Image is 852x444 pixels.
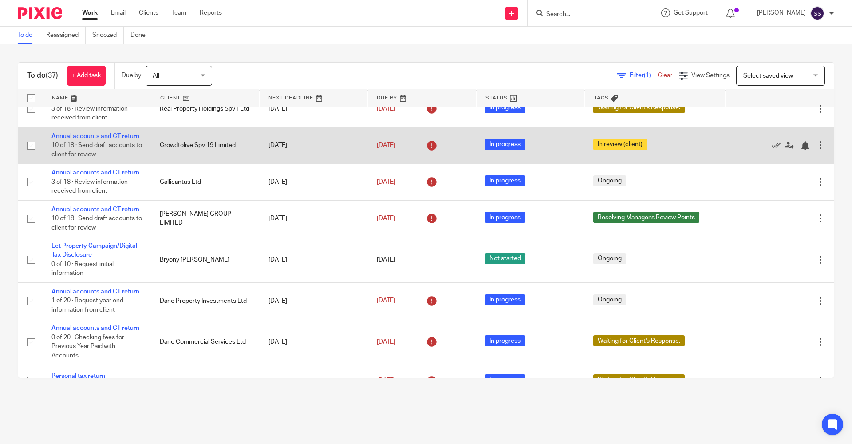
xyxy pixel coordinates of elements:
span: Waiting for Client's Response. [593,102,685,113]
td: Dane Commercial Services Ltd [151,319,259,365]
td: Gallicantus Ltd [151,164,259,200]
span: 0 of 20 · Checking fees for Previous Year Paid with Accounts [51,334,124,359]
p: Due by [122,71,141,80]
span: [DATE] [377,339,395,345]
a: + Add task [67,66,106,86]
span: 0 of 10 · Request initial information [51,261,114,277]
td: Crowdtolive Spv 19 Limited [151,127,259,163]
td: [DATE] [260,282,368,319]
span: 3 of 18 · Review information received from client [51,179,128,194]
a: Clients [139,8,158,17]
td: [DATE] [260,319,368,365]
span: Tags [594,95,609,100]
td: Dane Property Investments Ltd [151,282,259,319]
input: Search [545,11,625,19]
td: [PERSON_NAME] [151,365,259,396]
span: In progress [485,294,525,305]
p: [PERSON_NAME] [757,8,806,17]
a: Mark as done [772,141,785,150]
span: In progress [485,212,525,223]
a: Let Property Campaign/Digital Tax Disclosure [51,243,137,258]
a: Email [111,8,126,17]
img: Pixie [18,7,62,19]
span: [DATE] [377,142,395,148]
span: In progress [485,139,525,150]
a: Work [82,8,98,17]
a: Reassigned [46,27,86,44]
img: svg%3E [810,6,824,20]
a: To do [18,27,39,44]
td: [DATE] [260,237,368,283]
td: [DATE] [260,91,368,127]
span: Ongoing [593,175,626,186]
span: Ongoing [593,253,626,264]
a: Done [130,27,152,44]
span: 1 of 20 · Request year end information from client [51,298,123,313]
span: Get Support [674,10,708,16]
span: In review (client) [593,139,647,150]
a: Personal tax return [51,373,105,379]
a: Snoozed [92,27,124,44]
td: [DATE] [260,127,368,163]
a: Reports [200,8,222,17]
span: 10 of 18 · Send draft accounts to client for review [51,142,142,158]
span: (37) [46,72,58,79]
a: Annual accounts and CT return [51,325,139,331]
span: Not started [485,253,525,264]
span: Resolving Manager's Review Points [593,212,699,223]
span: [DATE] [377,298,395,304]
span: All [153,73,159,79]
span: 10 of 18 · Send draft accounts to client for review [51,215,142,231]
span: In progress [485,102,525,113]
td: Real Property Holdings Spv1 Ltd [151,91,259,127]
span: In progress [485,335,525,346]
a: Annual accounts and CT return [51,289,139,295]
td: [DATE] [260,164,368,200]
a: Annual accounts and CT return [51,170,139,176]
span: Filter [630,72,658,79]
span: (1) [644,72,651,79]
span: [DATE] [377,106,395,112]
span: In progress [485,175,525,186]
a: Clear [658,72,672,79]
a: Annual accounts and CT return [51,206,139,213]
a: Annual accounts and CT return [51,133,139,139]
td: [DATE] [260,200,368,237]
span: Ongoing [593,294,626,305]
span: [DATE] [377,377,395,384]
td: [PERSON_NAME] GROUP LIMITED [151,200,259,237]
h1: To do [27,71,58,80]
span: Waiting for Client's Response. [593,335,685,346]
span: In progress [485,374,525,385]
span: [DATE] [377,257,395,263]
span: [DATE] [377,179,395,185]
td: Bryony [PERSON_NAME] [151,237,259,283]
span: View Settings [691,72,730,79]
span: Select saved view [743,73,793,79]
span: Waiting for Client's Response. [593,374,685,385]
td: [DATE] [260,365,368,396]
a: Team [172,8,186,17]
span: [DATE] [377,215,395,222]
